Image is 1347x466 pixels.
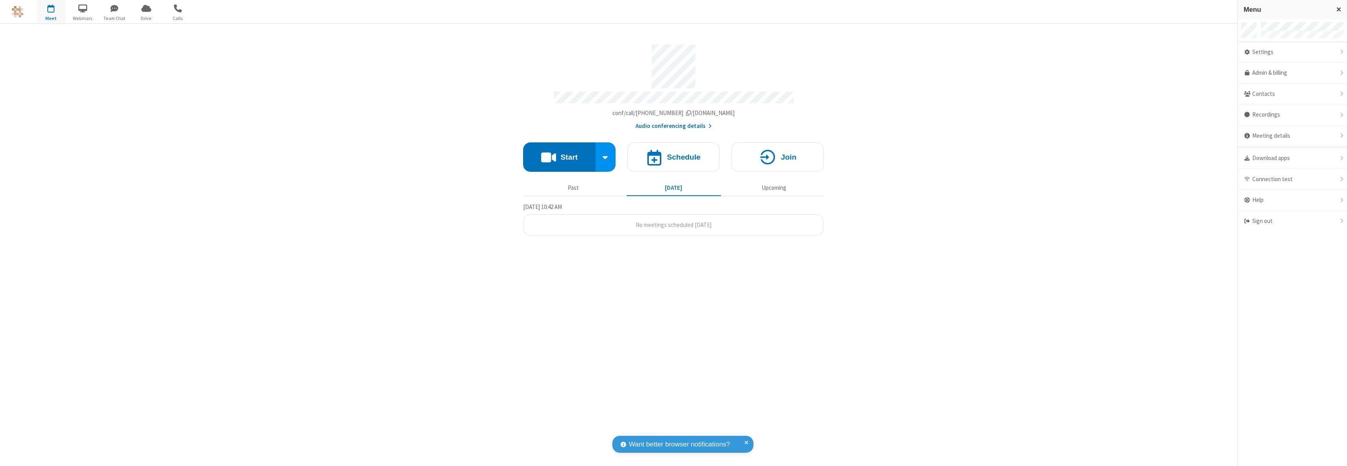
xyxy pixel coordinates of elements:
h3: Menu [1244,6,1329,13]
div: Download apps [1238,148,1347,169]
span: Copy my meeting room link [612,109,735,117]
span: Meet [36,15,66,22]
h4: Schedule [667,153,701,161]
img: QA Selenium DO NOT DELETE OR CHANGE [12,6,23,18]
div: Help [1238,190,1347,211]
div: Connection test [1238,169,1347,190]
button: Start [523,142,596,172]
section: Today's Meetings [523,202,824,236]
button: Past [526,180,621,195]
div: Settings [1238,42,1347,63]
h4: Start [560,153,578,161]
span: Calls [163,15,193,22]
div: Recordings [1238,104,1347,126]
span: [DATE] 10:42 AM [523,203,562,211]
span: Team Chat [100,15,129,22]
span: Want better browser notifications? [629,439,730,450]
div: Sign out [1238,211,1347,232]
div: Contacts [1238,84,1347,105]
span: No meetings scheduled [DATE] [636,221,711,229]
section: Account details [523,39,824,131]
div: Meeting details [1238,126,1347,147]
a: Admin & billing [1238,63,1347,84]
button: Join [731,142,824,172]
h4: Join [781,153,796,161]
button: Audio conferencing details [636,122,712,131]
div: Start conference options [596,142,616,172]
span: Webinars [68,15,98,22]
button: Copy my meeting room linkCopy my meeting room link [612,109,735,118]
button: Upcoming [727,180,821,195]
iframe: Chat [1327,446,1341,461]
span: Drive [132,15,161,22]
button: [DATE] [627,180,721,195]
button: Schedule [627,142,720,172]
